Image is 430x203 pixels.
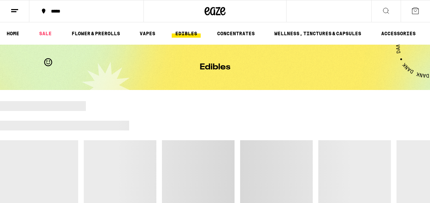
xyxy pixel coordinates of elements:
a: WELLNESS, TINCTURES & CAPSULES [271,29,365,38]
a: EDIBLES [172,29,201,38]
a: FLOWER & PREROLLS [68,29,124,38]
a: CONCENTRATES [214,29,258,38]
a: VAPES [136,29,159,38]
h1: Edibles [200,63,230,72]
a: HOME [3,29,23,38]
a: SALE [36,29,55,38]
a: ACCESSORIES [378,29,419,38]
